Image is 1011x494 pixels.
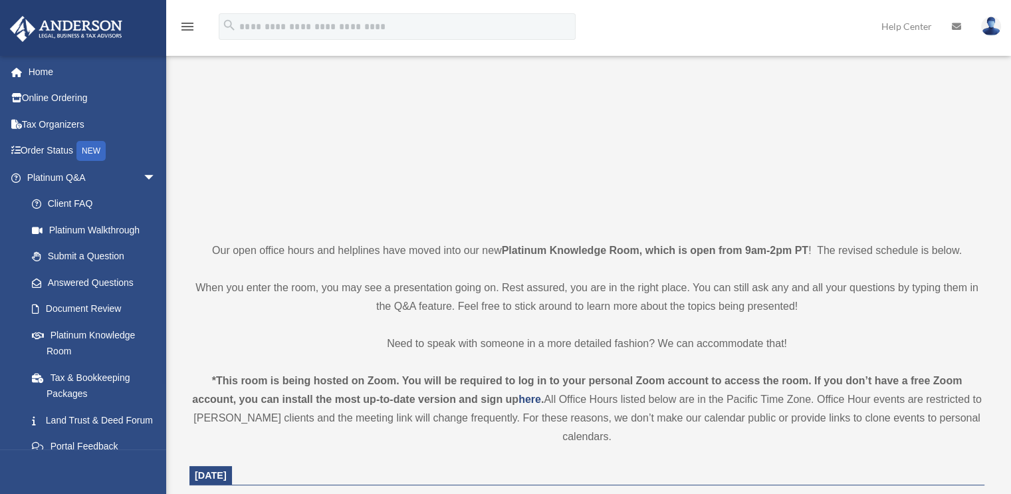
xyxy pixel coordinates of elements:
strong: . [541,394,544,405]
img: User Pic [981,17,1001,36]
a: Portal Feedback [19,433,176,460]
strong: *This room is being hosted on Zoom. You will be required to log in to your personal Zoom account ... [192,375,962,405]
a: Order StatusNEW [9,138,176,165]
a: here [518,394,541,405]
div: NEW [76,141,106,161]
p: Need to speak with someone in a more detailed fashion? We can accommodate that! [189,334,984,353]
a: menu [179,23,195,35]
span: [DATE] [195,470,227,481]
a: Tax Organizers [9,111,176,138]
a: Platinum Walkthrough [19,217,176,243]
p: When you enter the room, you may see a presentation going on. Rest assured, you are in the right ... [189,279,984,316]
a: Tax & Bookkeeping Packages [19,364,176,407]
img: Anderson Advisors Platinum Portal [6,16,126,42]
a: Answered Questions [19,269,176,296]
a: Document Review [19,296,176,322]
a: Submit a Question [19,243,176,270]
div: All Office Hours listed below are in the Pacific Time Zone. Office Hour events are restricted to ... [189,372,984,446]
span: arrow_drop_down [143,164,169,191]
a: Home [9,59,176,85]
strong: Platinum Knowledge Room, which is open from 9am-2pm PT [502,245,808,256]
i: search [222,18,237,33]
a: Land Trust & Deed Forum [19,407,176,433]
a: Client FAQ [19,191,176,217]
a: Platinum Q&Aarrow_drop_down [9,164,176,191]
i: menu [179,19,195,35]
a: Platinum Knowledge Room [19,322,169,364]
p: Our open office hours and helplines have moved into our new ! The revised schedule is below. [189,241,984,260]
a: Online Ordering [9,85,176,112]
